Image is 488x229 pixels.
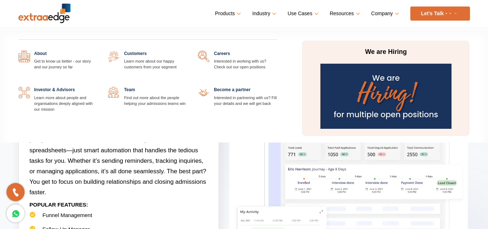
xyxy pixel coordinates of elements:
[252,8,275,19] a: Industry
[410,7,470,21] a: Let’s Talk
[318,48,454,56] p: We are Hiring
[30,212,208,226] li: Funnel Management
[330,8,359,19] a: Resources
[371,8,398,19] a: Company
[215,8,239,19] a: Products
[288,8,317,19] a: Use Cases
[30,198,208,212] p: POPULAR FEATURES:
